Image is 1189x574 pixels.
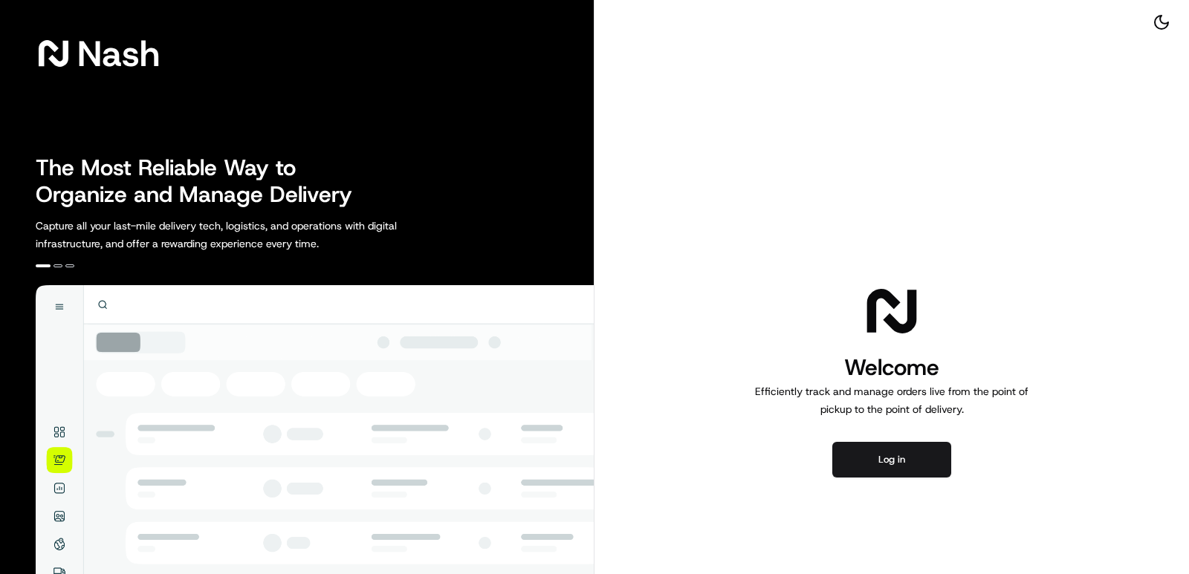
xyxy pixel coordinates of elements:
[77,39,160,68] span: Nash
[36,217,464,252] p: Capture all your last-mile delivery tech, logistics, and operations with digital infrastructure, ...
[749,353,1034,382] h1: Welcome
[749,382,1034,418] p: Efficiently track and manage orders live from the point of pickup to the point of delivery.
[36,154,369,208] h2: The Most Reliable Way to Organize and Manage Delivery
[832,442,951,477] button: Log in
